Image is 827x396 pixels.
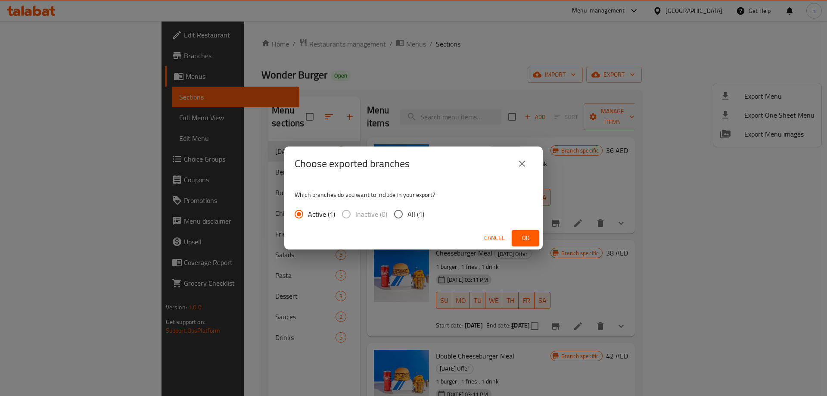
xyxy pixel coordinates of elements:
button: close [512,153,532,174]
span: Active (1) [308,209,335,219]
button: Ok [512,230,539,246]
h2: Choose exported branches [295,157,410,171]
span: Ok [519,233,532,243]
span: All (1) [407,209,424,219]
span: Inactive (0) [355,209,387,219]
button: Cancel [481,230,508,246]
p: Which branches do you want to include in your export? [295,190,532,199]
span: Cancel [484,233,505,243]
